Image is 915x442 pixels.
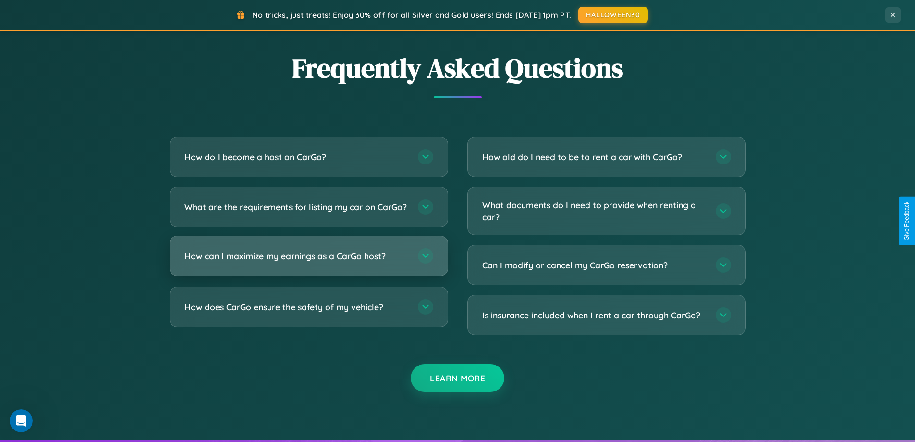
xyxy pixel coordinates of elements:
[184,301,408,313] h3: How does CarGo ensure the safety of my vehicle?
[482,259,706,271] h3: Can I modify or cancel my CarGo reservation?
[184,250,408,262] h3: How can I maximize my earnings as a CarGo host?
[482,309,706,321] h3: Is insurance included when I rent a car through CarGo?
[184,151,408,163] h3: How do I become a host on CarGo?
[10,409,33,432] iframe: Intercom live chat
[411,364,504,392] button: Learn More
[578,7,648,23] button: HALLOWEEN30
[170,50,746,87] h2: Frequently Asked Questions
[252,10,571,20] span: No tricks, just treats! Enjoy 30% off for all Silver and Gold users! Ends [DATE] 1pm PT.
[482,151,706,163] h3: How old do I need to be to rent a car with CarGo?
[184,201,408,213] h3: What are the requirements for listing my car on CarGo?
[903,202,910,240] div: Give Feedback
[482,199,706,223] h3: What documents do I need to provide when renting a car?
